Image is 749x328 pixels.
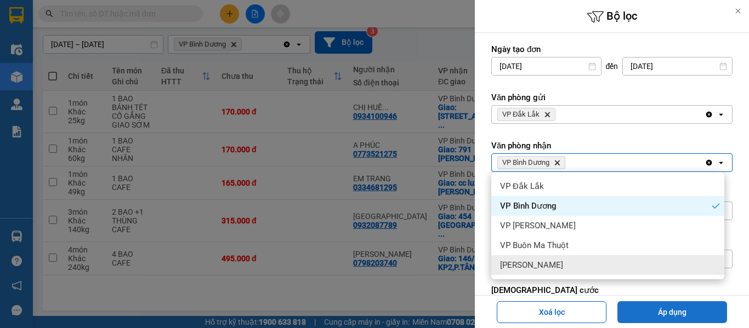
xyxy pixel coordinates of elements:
svg: Delete [544,111,551,118]
svg: Clear all [705,158,713,167]
button: Xoá lọc [497,301,606,323]
button: Áp dụng [617,301,727,323]
svg: open [717,158,725,167]
span: VP [PERSON_NAME] [500,220,576,231]
ul: Menu [491,172,724,279]
input: Select a date. [492,57,601,75]
input: Selected VP Bình Dương. [568,157,569,168]
span: VP Đắk Lắk, close by backspace [497,108,555,121]
label: Văn phòng gửi [491,92,733,103]
label: Văn phòng nhận [491,140,733,151]
svg: Clear all [705,110,713,119]
span: VP Đắk Lắk [502,110,540,119]
h6: Bộ lọc [475,8,749,25]
svg: Delete [554,159,560,166]
span: [PERSON_NAME] [500,260,563,271]
input: Selected VP Đắk Lắk. [558,109,559,120]
span: đến [606,61,619,72]
span: VP Buôn Ma Thuột [500,240,569,251]
span: VP Bình Dương [502,158,549,167]
label: Ngày tạo đơn [491,44,733,55]
span: VP Đắk Lắk [500,181,544,192]
input: Select a date. [623,57,732,75]
span: VP Bình Dương, close by backspace [497,156,565,169]
span: VP Bình Dương [500,200,557,211]
label: [DEMOGRAPHIC_DATA] cước [491,285,733,296]
svg: open [717,110,725,119]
